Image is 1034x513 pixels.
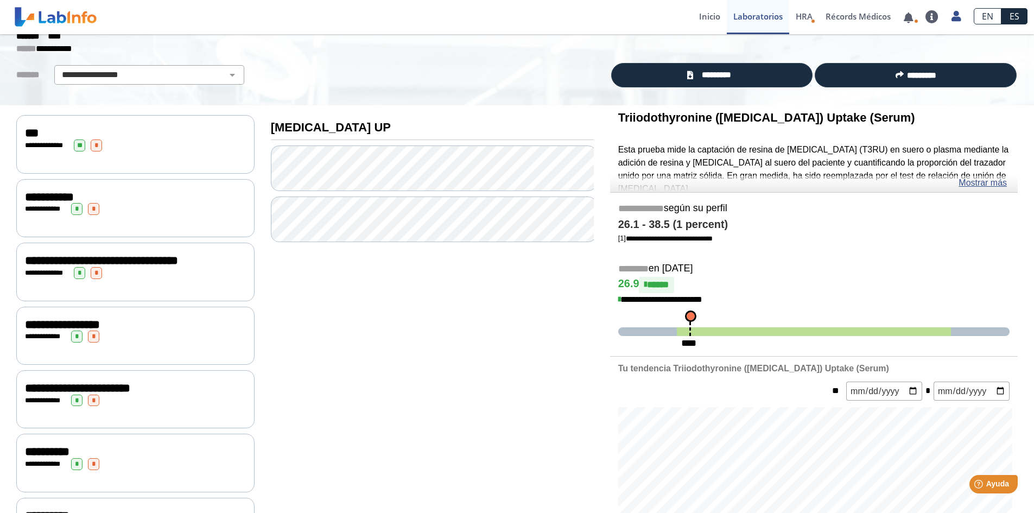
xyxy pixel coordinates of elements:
[618,234,713,242] a: [1]
[796,11,813,22] span: HRA
[937,471,1022,501] iframe: Help widget launcher
[934,382,1010,401] input: mm/dd/yyyy
[846,382,922,401] input: mm/dd/yyyy
[618,277,1010,293] h4: 26.9
[271,121,391,134] b: [MEDICAL_DATA] UP
[974,8,1001,24] a: EN
[618,263,1010,275] h5: en [DATE]
[618,218,1010,231] h4: 26.1 - 38.5 (1 percent)
[618,364,889,373] b: Tu tendencia Triiodothyronine ([MEDICAL_DATA]) Uptake (Serum)
[618,143,1010,195] p: Esta prueba mide la captación de resina de [MEDICAL_DATA] (T3RU) en suero o plasma mediante la ad...
[618,202,1010,215] h5: según su perfil
[959,176,1007,189] a: Mostrar más
[618,111,915,124] b: Triiodothyronine ([MEDICAL_DATA]) Uptake (Serum)
[1001,8,1027,24] a: ES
